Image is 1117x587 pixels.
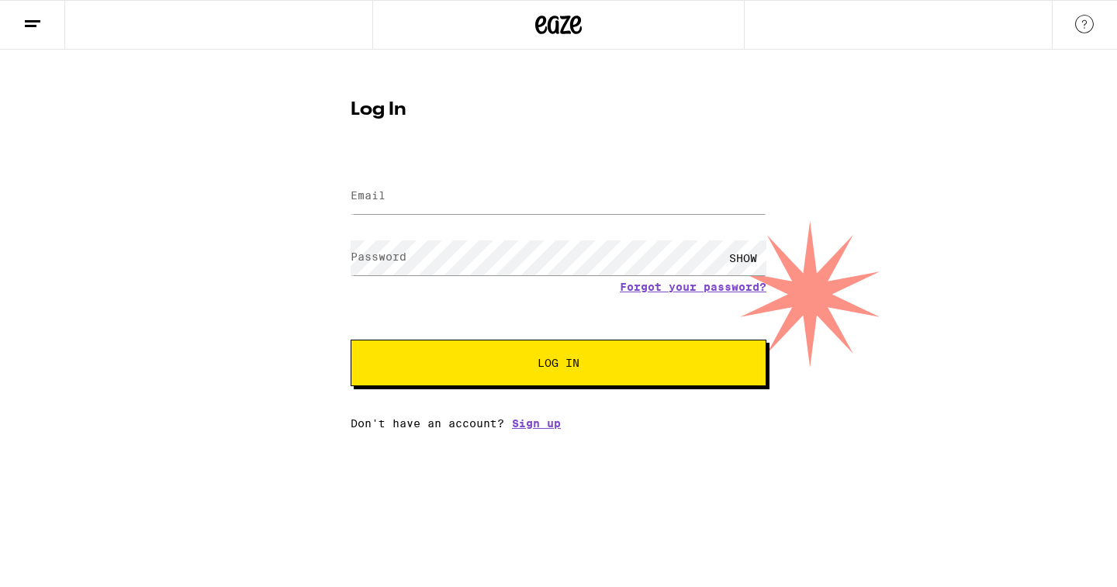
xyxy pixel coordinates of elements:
[351,340,766,386] button: Log In
[351,250,406,263] label: Password
[720,240,766,275] div: SHOW
[620,281,766,293] a: Forgot your password?
[512,417,561,430] a: Sign up
[351,189,386,202] label: Email
[351,101,766,119] h1: Log In
[538,357,579,368] span: Log In
[351,179,766,214] input: Email
[351,417,766,430] div: Don't have an account?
